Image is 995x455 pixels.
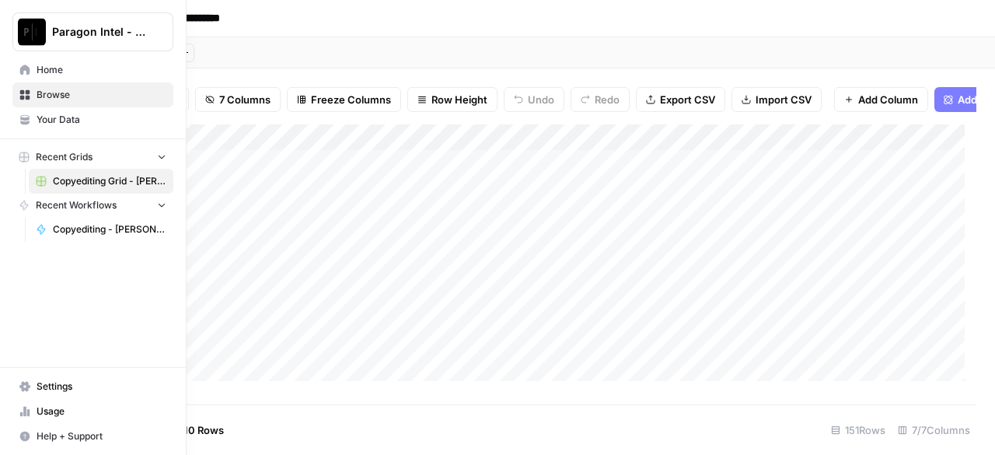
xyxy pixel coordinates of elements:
span: Import CSV [756,92,812,107]
span: Copyediting Grid - [PERSON_NAME] [53,174,166,188]
span: Browse [37,88,166,102]
span: Home [37,63,166,77]
span: Help + Support [37,429,166,443]
button: Workspace: Paragon Intel - Copyediting [12,12,173,51]
span: Undo [528,92,554,107]
span: Row Height [431,92,487,107]
button: Add Column [834,87,928,112]
span: Add Column [858,92,918,107]
span: Recent Workflows [36,198,117,212]
span: Freeze Columns [311,92,391,107]
a: Usage [12,399,173,424]
span: Add 10 Rows [162,422,224,438]
button: Redo [571,87,630,112]
button: Undo [504,87,564,112]
span: Copyediting - [PERSON_NAME] [53,222,166,236]
button: Recent Workflows [12,194,173,217]
a: Copyediting - [PERSON_NAME] [29,217,173,242]
a: Browse [12,82,173,107]
button: Import CSV [731,87,822,112]
span: Export CSV [660,92,715,107]
div: 151 Rows [825,418,892,443]
a: Home [12,58,173,82]
button: Export CSV [636,87,725,112]
img: Paragon Intel - Copyediting Logo [18,18,46,46]
span: Recent Grids [36,150,93,164]
button: 7 Columns [195,87,281,112]
a: Your Data [12,107,173,132]
span: Settings [37,380,166,394]
span: Paragon Intel - Copyediting [52,24,146,40]
span: Redo [595,92,620,107]
span: Your Data [37,113,166,127]
span: 7 Columns [219,92,271,107]
button: Help + Support [12,424,173,449]
button: Row Height [407,87,497,112]
div: 7/7 Columns [892,418,976,443]
button: Freeze Columns [287,87,401,112]
button: Recent Grids [12,145,173,169]
span: Usage [37,404,166,418]
a: Copyediting Grid - [PERSON_NAME] [29,169,173,194]
a: Settings [12,374,173,399]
